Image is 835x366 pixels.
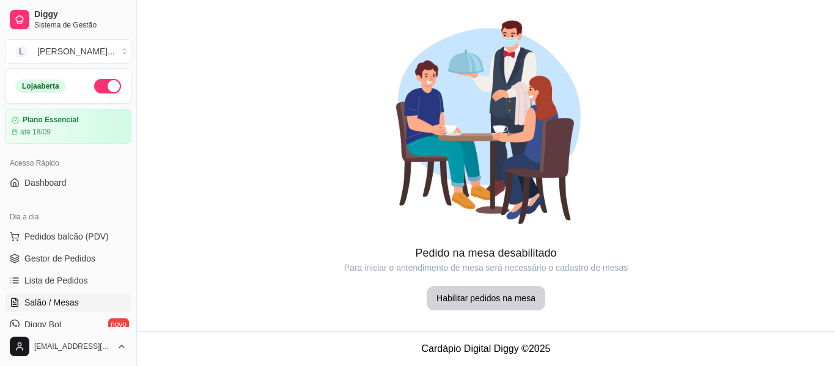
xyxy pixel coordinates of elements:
span: Lista de Pedidos [24,274,88,287]
button: Alterar Status [94,79,121,93]
article: Plano Essencial [23,115,78,125]
div: Loja aberta [15,79,66,93]
article: Pedido na mesa desabilitado [137,244,835,262]
button: Pedidos balcão (PDV) [5,227,131,246]
a: Dashboard [5,173,131,192]
span: Diggy Bot [24,318,62,331]
button: Select a team [5,39,131,64]
button: Habilitar pedidos na mesa [427,286,545,310]
div: [PERSON_NAME] ... [37,45,115,57]
a: DiggySistema de Gestão [5,5,131,34]
article: Para iniciar o antendimento de mesa será necessário o cadastro de mesas [137,262,835,274]
button: [EMAIL_ADDRESS][DOMAIN_NAME] [5,332,131,361]
span: Pedidos balcão (PDV) [24,230,109,243]
span: Salão / Mesas [24,296,79,309]
div: Acesso Rápido [5,153,131,173]
a: Plano Essencialaté 18/09 [5,109,131,144]
a: Diggy Botnovo [5,315,131,334]
a: Salão / Mesas [5,293,131,312]
a: Lista de Pedidos [5,271,131,290]
article: até 18/09 [20,127,51,137]
span: L [15,45,28,57]
span: Dashboard [24,177,67,189]
span: [EMAIL_ADDRESS][DOMAIN_NAME] [34,342,112,351]
div: Dia a dia [5,207,131,227]
span: Diggy [34,9,127,20]
footer: Cardápio Digital Diggy © 2025 [137,331,835,366]
a: Gestor de Pedidos [5,249,131,268]
span: Sistema de Gestão [34,20,127,30]
span: Gestor de Pedidos [24,252,95,265]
